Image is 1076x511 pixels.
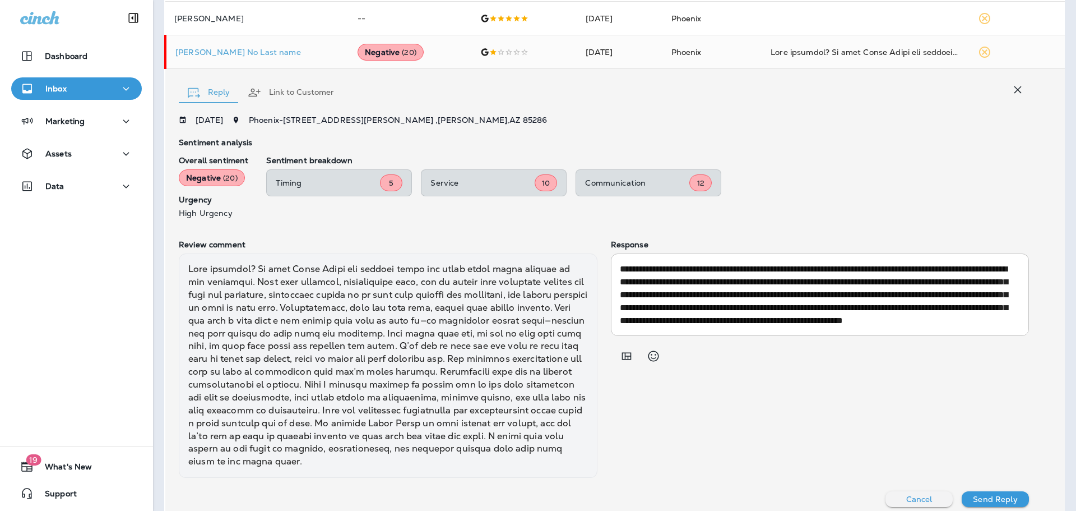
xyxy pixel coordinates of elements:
button: Marketing [11,110,142,132]
span: Phoenix - [STREET_ADDRESS][PERSON_NAME] , [PERSON_NAME] , AZ 85286 [249,115,548,125]
div: Lore ipsumdol? Si amet Conse Adipi eli seddoei tempo inc utlab etdol magna aliquae ad min veniamq... [179,254,597,478]
span: 10 [542,178,550,188]
p: Sentiment analysis [179,138,1029,147]
button: Select an emoji [642,345,665,367]
button: Send Reply [962,491,1029,507]
p: Response [611,240,1029,249]
button: Collapse Sidebar [118,7,149,29]
button: Support [11,482,142,505]
span: 19 [26,454,41,466]
div: What happened? We used Green Mango for several years and truly loved their service in the beginni... [771,47,959,58]
p: High Urgency [179,209,248,218]
td: -- [349,2,471,35]
p: Marketing [45,117,85,126]
span: ( 20 ) [223,173,238,183]
p: Overall sentiment [179,156,248,165]
td: [DATE] [577,2,662,35]
p: Dashboard [45,52,87,61]
button: Inbox [11,77,142,100]
div: Negative [179,169,245,186]
span: Phoenix [671,13,702,24]
span: 5 [389,178,393,188]
p: [PERSON_NAME] No Last name [175,48,340,57]
p: Cancel [906,495,933,504]
p: Review comment [179,240,597,249]
p: Inbox [45,84,67,93]
p: [DATE] [196,116,223,125]
p: [PERSON_NAME] [174,14,340,23]
button: Add in a premade template [615,345,638,367]
p: Timing [276,178,380,187]
span: Support [34,489,77,503]
span: ( 20 ) [402,48,416,57]
p: Sentiment breakdown [266,156,1029,165]
button: Data [11,175,142,197]
p: Communication [585,178,689,187]
p: Assets [45,149,72,158]
button: 19What's New [11,455,142,478]
p: Service [430,178,535,187]
div: Negative [358,44,424,61]
button: Assets [11,142,142,165]
div: Click to view Customer Drawer [175,48,340,57]
span: What's New [34,462,92,476]
td: [DATE] [577,35,662,69]
p: Urgency [179,195,248,204]
button: Reply [179,72,239,113]
span: 12 [697,178,704,188]
button: Link to Customer [239,72,343,113]
span: Phoenix [671,47,702,57]
p: Data [45,182,64,191]
p: Send Reply [973,495,1017,504]
button: Dashboard [11,45,142,67]
button: Cancel [885,491,953,507]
